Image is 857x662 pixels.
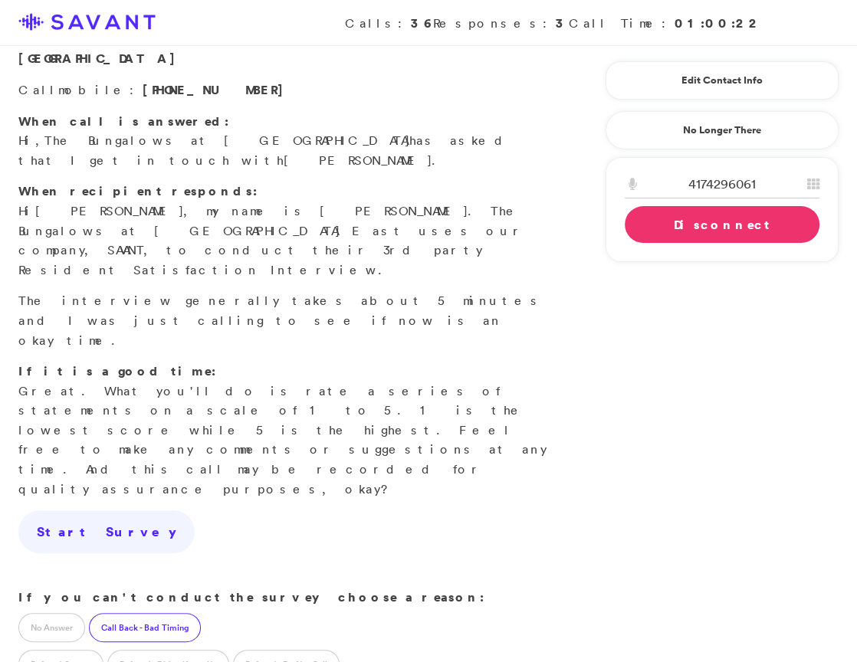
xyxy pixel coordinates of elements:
a: No Longer There [606,111,839,149]
p: Call : [18,80,547,100]
p: Great. What you'll do is rate a series of statements on a scale of 1 to 5. 1 is the lowest score ... [18,362,547,499]
strong: 3 [556,15,569,31]
strong: If you can't conduct the survey choose a reason: [18,588,484,605]
p: The interview generally takes about 5 minutes and I was just calling to see if now is an okay time. [18,291,547,350]
a: Edit Contact Info [625,68,819,93]
strong: When recipient responds: [18,182,258,199]
strong: When call is answered: [18,113,229,129]
strong: 01:00:22 [675,15,762,31]
strong: 36 [411,15,433,31]
a: Disconnect [625,206,819,243]
span: [PHONE_NUMBER] [143,81,291,98]
span: The Bungalows at [GEOGRAPHIC_DATA] [44,133,409,148]
label: No Answer [18,613,85,642]
p: Hi , my name is [PERSON_NAME]. The Bungalows at [GEOGRAPHIC_DATA] East uses our company, SAVANT, ... [18,182,547,280]
strong: If it is a good time: [18,362,216,379]
span: [PERSON_NAME] [284,152,432,168]
span: [PERSON_NAME] [35,203,183,218]
span: mobile [58,82,130,97]
strong: [PERSON_NAME] [122,31,241,48]
p: Hi, has asked that I get in touch with . [18,112,547,171]
a: Start Survey [18,510,195,553]
label: Call Back - Bad Timing [89,613,201,642]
